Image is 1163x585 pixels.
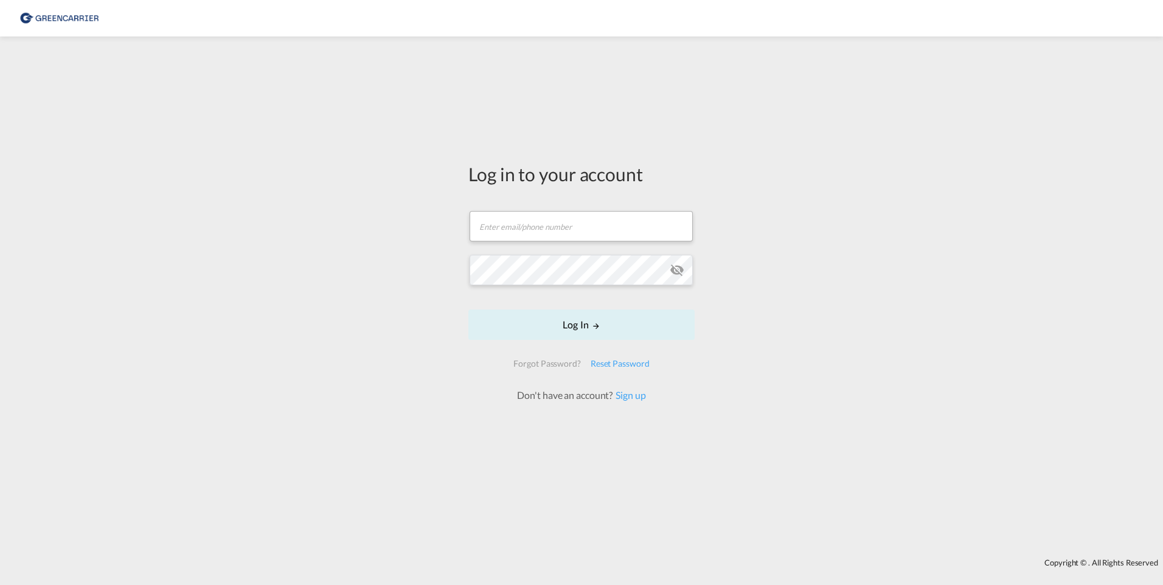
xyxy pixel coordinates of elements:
input: Enter email/phone number [470,211,693,241]
div: Forgot Password? [509,353,585,375]
md-icon: icon-eye-off [670,263,684,277]
div: Log in to your account [468,161,695,187]
div: Don't have an account? [504,389,659,402]
button: LOGIN [468,310,695,340]
div: Reset Password [586,353,654,375]
a: Sign up [613,389,645,401]
img: 8cf206808afe11efa76fcd1e3d746489.png [18,5,100,32]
